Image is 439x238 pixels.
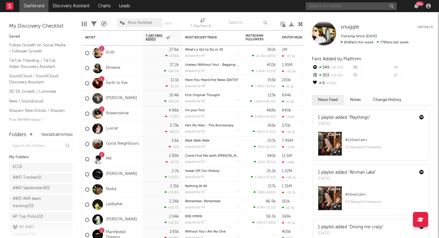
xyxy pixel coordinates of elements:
[185,79,238,82] a: Have You Heard the News [DATE]?
[9,173,73,182] a: AWD Tracker(1)
[282,124,291,128] div: 570k
[250,99,276,103] div: ( )
[185,63,239,67] div: Useless (Without You) - Begging Remix
[185,124,234,127] a: He's My Man - The Anniversary
[164,22,172,25] button: Save
[185,154,239,158] div: Come Find Me (with Clementine Douglas)
[329,66,343,69] span: +8.71 %
[106,202,123,207] a: Ledbyher
[282,206,294,210] div: 26.5k
[345,191,424,198] div: # 50 on Cph+
[185,230,239,233] div: Without You I Am No One
[106,156,112,162] a: MK
[267,154,276,158] div: 340k
[318,115,370,121] div: 1 playlist added
[190,23,215,30] div: 7-Day Fans Added (7-Day Fans Added)
[414,4,418,8] button: 99+
[185,130,205,133] div: popularity: 50
[185,191,205,194] div: popularity: 55
[106,126,118,131] a: Luvcat
[185,139,239,142] div: Walk Walk Walk
[185,54,205,58] div: popularity: 64
[9,154,73,161] div: My Folders
[185,160,205,164] div: popularity: 67
[185,48,239,52] div: What's a Girl to Do in '25
[169,48,179,52] div: 27.6k
[266,199,276,203] div: 46.9k
[282,221,295,225] div: -45.1k
[185,139,210,142] a: Walk Walk Walk
[252,221,276,225] div: ( )
[9,107,67,114] a: Shazam New Entries / Shazam
[267,124,276,128] div: 165k
[306,2,397,10] input: Search for artists
[348,116,370,120] a: "Playthings"
[348,170,376,175] a: "Woman Lake"
[282,154,292,158] div: 11.5M
[13,174,41,181] div: AWD Tracker ( 1 )
[146,34,165,41] span: 7-Day Fans Added
[9,194,73,211] a: AWD A&R team tracking(13)
[268,93,276,97] div: 123k
[185,200,221,203] a: Remember, Remember
[128,21,152,25] span: Most Notified
[341,35,377,38] span: Tracking Since: [DATE]
[282,69,296,73] div: -56.8k
[185,206,205,209] div: popularity: 49
[165,115,179,119] div: -7.03 %
[185,85,205,88] div: popularity: 48
[282,85,294,89] div: 10.1k
[267,63,276,67] div: 402k
[185,36,230,39] div: Most Recent Track
[185,48,223,52] a: What's a Girl to Do in '25
[9,88,67,95] a: 3D 5% Growth / Luminate
[257,130,263,134] span: 962
[169,199,179,203] div: 2.24k
[9,131,26,139] div: Folders
[170,230,179,234] div: 1.65k
[265,85,275,88] span: -33.5 %
[264,206,275,210] span: +72.1 %
[164,221,179,225] div: +23.5 %
[106,96,137,101] a: [PERSON_NAME]
[106,141,139,146] a: Good Neighbours
[185,185,207,188] a: Nothing At All
[169,93,179,97] div: 10.4k
[258,146,263,149] span: 691
[9,142,73,151] input: Search for folders...
[345,136,424,144] div: # 110 on Cph+
[341,41,409,44] span: 779 fans last week
[9,57,67,70] a: TikTok Trending / TikTok Video Discovery Assistant
[106,187,116,192] a: Nxdia
[282,176,296,179] div: -96.1k
[312,79,352,87] div: 6
[225,18,270,27] input: Search...
[312,95,344,105] button: News Feed
[185,109,239,112] div: I'm your first
[251,84,276,88] div: ( )
[185,200,239,203] div: Remember, Remember
[185,221,205,224] div: popularity: 57
[9,73,67,85] a: SoundCloud / SoundCloud Discovery Assistant
[267,48,276,52] div: 392k
[344,95,367,105] button: Notes
[265,70,275,73] span: -15.1 %
[9,117,67,136] a: Top 50/100 Viral / Spotify/Apple Discovery Assistant
[9,33,73,40] div: Saved
[190,15,215,33] div: 7-Day Fans Added (7-Day Fans Added)
[318,230,383,236] div: [DATE]
[256,55,264,58] span: 12.3k
[9,163,73,172] a: EC(3)
[41,133,73,136] button: Tracked Artists(51)
[255,176,262,179] span: 1.25k
[9,212,73,221] a: AP Top Picks(22)
[185,145,205,149] div: popularity: 64
[166,160,179,164] div: -12.7 %
[170,63,179,67] div: 17.2k
[166,84,179,88] div: -31.3 %
[170,124,179,128] div: 3.73k
[282,109,291,112] div: 840k
[345,198,424,206] div: 53.9k playlist followers
[185,124,239,127] div: He's My Man - The Anniversary
[169,145,179,149] div: -11 %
